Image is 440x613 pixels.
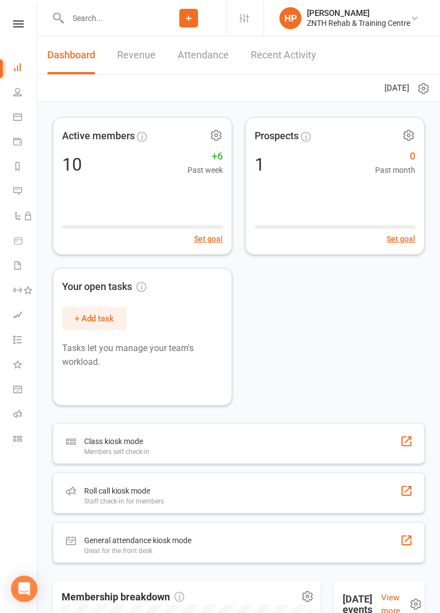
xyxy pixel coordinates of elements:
[62,307,127,330] button: + Add task
[387,233,415,245] button: Set goal
[13,106,38,130] a: Calendar
[13,353,38,378] a: What's New
[13,304,38,329] a: Assessments
[62,156,82,173] div: 10
[13,56,38,81] a: Dashboard
[194,233,223,245] button: Set goal
[279,7,301,29] div: HP
[188,164,223,176] span: Past week
[117,36,156,74] a: Revenue
[84,534,191,547] div: General attendance kiosk mode
[84,484,164,497] div: Roll call kiosk mode
[384,81,409,95] span: [DATE]
[178,36,229,74] a: Attendance
[84,448,150,456] div: Members self check-in
[13,155,38,180] a: Reports
[13,81,38,106] a: People
[255,128,299,144] span: Prospects
[13,378,38,403] a: General attendance kiosk mode
[13,428,38,452] a: Class kiosk mode
[84,435,150,448] div: Class kiosk mode
[62,341,223,369] p: Tasks let you manage your team's workload.
[84,497,164,505] div: Staff check-in for members
[62,128,135,144] span: Active members
[62,279,146,295] span: Your open tasks
[255,156,265,173] div: 1
[13,130,38,155] a: Payments
[307,8,410,18] div: [PERSON_NAME]
[11,576,37,602] div: Open Intercom Messenger
[375,164,415,176] span: Past month
[62,589,184,605] span: Membership breakdown
[251,36,316,74] a: Recent Activity
[13,229,38,254] a: Product Sales
[64,10,151,26] input: Search...
[13,403,38,428] a: Roll call kiosk mode
[375,149,415,165] span: 0
[188,149,223,165] span: +6
[307,18,410,28] div: ZNTH Rehab & Training Centre
[84,547,191,555] div: Great for the front desk
[47,36,95,74] a: Dashboard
